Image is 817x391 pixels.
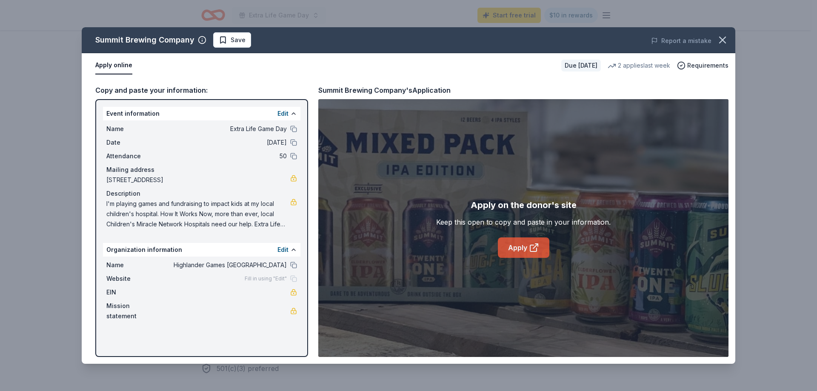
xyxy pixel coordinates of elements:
[677,60,728,71] button: Requirements
[95,57,132,74] button: Apply online
[106,175,290,185] span: [STREET_ADDRESS]
[277,108,289,119] button: Edit
[103,243,300,257] div: Organization information
[163,151,287,161] span: 50
[245,275,287,282] span: Fill in using "Edit"
[687,60,728,71] span: Requirements
[163,124,287,134] span: Extra Life Game Day
[561,60,601,71] div: Due [DATE]
[213,32,251,48] button: Save
[608,60,670,71] div: 2 applies last week
[106,260,163,270] span: Name
[106,301,163,321] span: Mission statement
[471,198,577,212] div: Apply on the donor's site
[106,137,163,148] span: Date
[231,35,246,45] span: Save
[95,33,194,47] div: Summit Brewing Company
[106,124,163,134] span: Name
[436,217,611,227] div: Keep this open to copy and paste in your information.
[106,188,297,199] div: Description
[651,36,711,46] button: Report a mistake
[318,85,451,96] div: Summit Brewing Company's Application
[106,287,163,297] span: EIN
[163,137,287,148] span: [DATE]
[106,151,163,161] span: Attendance
[95,85,308,96] div: Copy and paste your information:
[163,260,287,270] span: Highlander Games [GEOGRAPHIC_DATA]
[106,274,163,284] span: Website
[277,245,289,255] button: Edit
[498,237,549,258] a: Apply
[103,107,300,120] div: Event information
[106,165,297,175] div: Mailing address
[106,199,290,229] span: I'm playing games and fundraising to impact kids at my local children's hospital. How It Works No...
